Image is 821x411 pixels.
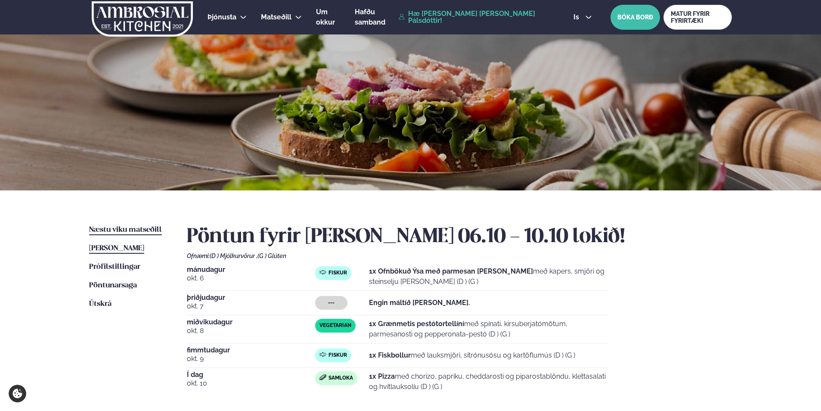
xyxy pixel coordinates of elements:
a: Útskrá [89,299,112,309]
span: Prófílstillingar [89,263,140,271]
p: með chorizo, papríku, cheddarosti og piparostablöndu, klettasalati og hvítlauksolíu (D ) (G ) [369,371,609,392]
p: með lauksmjöri, sítrónusósu og kartöflumús (D ) (G ) [369,350,575,361]
span: Fiskur [328,352,347,359]
span: okt. 7 [187,301,315,311]
a: MATUR FYRIR FYRIRTÆKI [663,5,732,30]
span: (G ) Glúten [257,252,286,259]
strong: 1x Pizza [369,372,395,380]
strong: Engin máltíð [PERSON_NAME]. [369,299,470,307]
span: Útskrá [89,300,112,308]
span: miðvikudagur [187,319,315,326]
a: Þjónusta [208,12,236,22]
span: okt. 8 [187,326,315,336]
span: Næstu viku matseðill [89,226,162,234]
span: --- [328,299,335,306]
button: BÓKA BORÐ [610,5,660,30]
span: Þjónusta [208,13,236,21]
span: Í dag [187,371,315,378]
span: okt. 6 [187,273,315,283]
a: Prófílstillingar [89,262,140,272]
strong: 1x Fiskbollur [369,351,411,359]
span: okt. 10 [187,378,315,389]
h2: Pöntun fyrir [PERSON_NAME] 06.10 - 10.10 lokið! [187,225,732,249]
span: Vegetarian [319,322,351,329]
span: Um okkur [316,8,335,26]
img: sandwich-new-16px.svg [319,374,326,380]
span: Matseðill [261,13,291,21]
span: Pöntunarsaga [89,282,137,289]
a: Hafðu samband [355,7,394,28]
img: logo [91,1,194,37]
p: með kapers, smjöri og steinselju [PERSON_NAME] (D ) (G ) [369,266,609,287]
span: okt. 9 [187,354,315,364]
a: Cookie settings [9,385,26,402]
div: Ofnæmi: [187,252,732,259]
a: Hæ [PERSON_NAME] [PERSON_NAME] Pálsdóttir! [399,10,554,24]
span: (D ) Mjólkurvörur , [210,252,257,259]
span: Samloka [328,375,353,382]
span: mánudagur [187,266,315,273]
a: Um okkur [316,7,341,28]
strong: 1x Ofnbökuð Ýsa með parmesan [PERSON_NAME] [369,267,533,275]
span: Fiskur [328,270,347,277]
p: með spínati, kirsuberjatómötum, parmesanosti og pepperonata-pestó (D ) (G ) [369,319,609,339]
span: [PERSON_NAME] [89,245,144,252]
img: fish.svg [319,351,326,358]
span: Hafðu samband [355,8,385,26]
button: is [567,14,599,21]
img: fish.svg [319,269,326,276]
a: Næstu viku matseðill [89,225,162,235]
a: Pöntunarsaga [89,280,137,291]
a: Matseðill [261,12,291,22]
strong: 1x Grænmetis pestótortellíní [369,320,464,328]
span: þriðjudagur [187,294,315,301]
a: [PERSON_NAME] [89,243,144,254]
span: fimmtudagur [187,347,315,354]
span: is [573,14,582,21]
